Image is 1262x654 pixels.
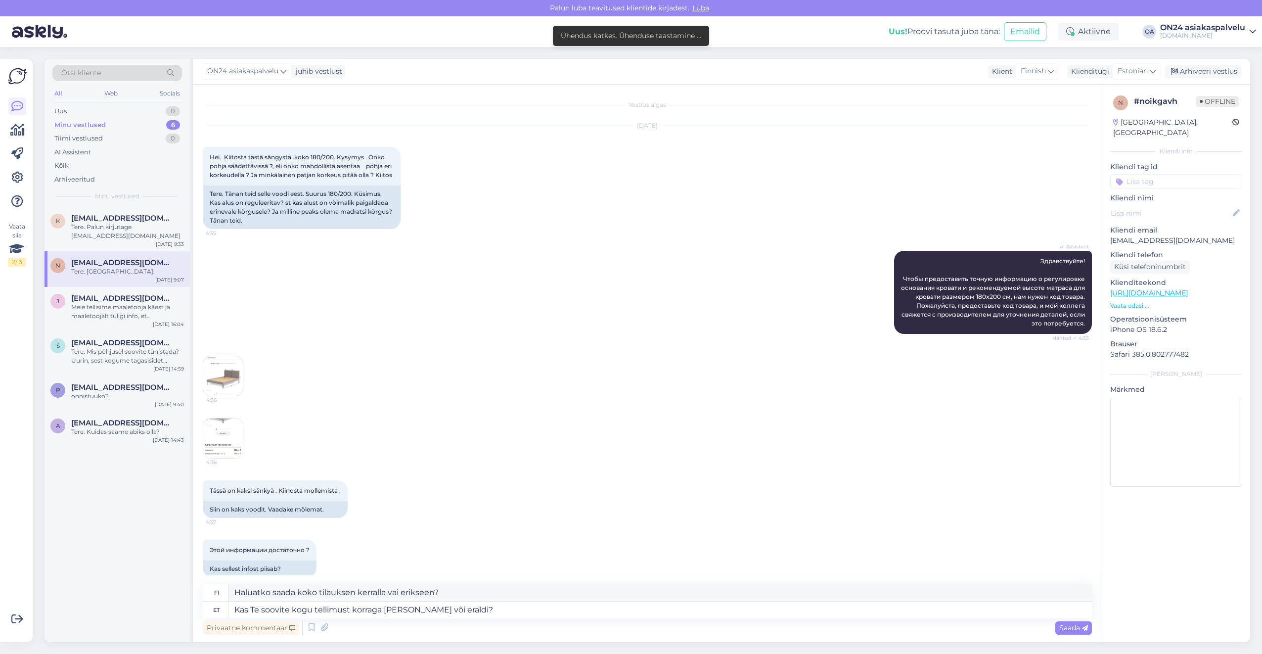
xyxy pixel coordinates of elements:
[56,297,59,305] span: j
[71,392,184,401] div: onnistuuko?
[71,294,174,303] span: johan.laikola@gmail.com
[1052,334,1089,342] span: Nähtud ✓ 4:35
[1111,208,1231,219] input: Lisa nimi
[1142,25,1156,39] div: OA
[71,214,174,223] span: kristianmanz@yahoo.de
[210,546,310,554] span: Этой информации достаточно ?
[54,161,69,171] div: Kõik
[166,106,180,116] div: 0
[1059,623,1088,632] span: Saada
[8,67,27,86] img: Askly Logo
[52,87,64,100] div: All
[214,584,219,601] div: fi
[1110,225,1242,235] p: Kliendi email
[228,602,1092,618] textarea: Kas Te soovite kogu tellimust korraga [PERSON_NAME] või eraldi?
[155,276,184,283] div: [DATE] 9:07
[206,518,243,526] span: 4:37
[1052,243,1089,250] span: AI Assistent
[1110,174,1242,189] input: Lisa tag
[1110,162,1242,172] p: Kliendi tag'id
[56,386,60,394] span: p
[71,267,184,276] div: Tere. [GEOGRAPHIC_DATA].
[1113,117,1232,138] div: [GEOGRAPHIC_DATA], [GEOGRAPHIC_DATA]
[203,561,316,577] div: Kas sellest infost piisab?
[156,240,184,248] div: [DATE] 9:33
[203,100,1092,109] div: Vestlus algas
[292,66,342,77] div: juhib vestlust
[8,258,26,267] div: 2 / 3
[166,120,180,130] div: 6
[56,342,60,349] span: s
[1110,301,1242,310] p: Vaata edasi ...
[1004,22,1046,41] button: Emailid
[689,3,712,12] span: Luba
[203,419,243,458] img: Attachment
[1118,66,1148,77] span: Estonian
[1196,96,1239,107] span: Offline
[1110,193,1242,203] p: Kliendi nimi
[8,222,26,267] div: Vaata siia
[213,602,220,618] div: et
[166,134,180,143] div: 0
[203,121,1092,130] div: [DATE]
[889,27,907,36] b: Uus!
[54,147,91,157] div: AI Assistent
[207,66,278,77] span: ON24 asiakaspalvelu
[61,68,101,78] span: Otsi kliente
[56,422,60,429] span: A
[1110,250,1242,260] p: Kliendi telefon
[153,321,184,328] div: [DATE] 16:04
[1160,24,1245,32] div: ON24 asiakaspalvelu
[1160,24,1256,40] a: ON24 asiakaspalvelu[DOMAIN_NAME]
[1165,65,1241,78] div: Arhiveeri vestlus
[1110,288,1188,297] a: [URL][DOMAIN_NAME]
[71,223,184,240] div: Tere. Palun kirjutage [EMAIL_ADDRESS][DOMAIN_NAME]
[1134,95,1196,107] div: # noikgavh
[153,365,184,373] div: [DATE] 14:59
[71,258,174,267] span: Natalie.pinhasov81@gmail.com
[1110,339,1242,349] p: Brauser
[1067,66,1109,77] div: Klienditugi
[1110,384,1242,395] p: Märkmed
[155,401,184,408] div: [DATE] 9:40
[1058,23,1119,41] div: Aktiivne
[206,459,243,466] span: 4:36
[54,106,67,116] div: Uus
[95,192,139,201] span: Minu vestlused
[1110,349,1242,360] p: Safari 385.0.802777482
[561,31,701,41] div: Ühendus katkes. Ühenduse taastamine ...
[210,153,393,179] span: Hei. Kiitosta tästä sängystä .koko 180/200. Kysymys . Onko pohja säädettävissä ?, eli onko mahdol...
[1110,278,1242,288] p: Klienditeekond
[889,26,1000,38] div: Proovi tasuta juba täna:
[71,303,184,321] div: Meie tellisime maaletooja käest ja maaletoojalt tuligi info, et [PERSON_NAME] ole enam.
[988,66,1012,77] div: Klient
[203,356,243,396] img: Attachment
[56,217,60,225] span: k
[71,383,174,392] span: piia.pykke@gmail.com
[206,230,243,237] span: 4:35
[153,436,184,444] div: [DATE] 14:43
[1110,147,1242,156] div: Kliendi info
[71,338,174,347] span: satuminnimari@gmail.com
[1110,370,1242,378] div: [PERSON_NAME]
[1118,99,1123,106] span: n
[54,120,106,130] div: Minu vestlused
[203,186,401,229] div: Tere. Tänan teid selle voodi eest. Suurus 180/200. Küsimus. Kas alus on reguleeritav? st kas alus...
[55,262,60,269] span: N
[206,396,243,404] span: 4:36
[203,621,299,635] div: Privaatne kommentaar
[71,427,184,436] div: Tere. Kuidas saame abiks olla?
[1021,66,1046,77] span: Finnish
[54,134,103,143] div: Tiimi vestlused
[228,584,1092,601] textarea: Haluatko saada koko tilauksen kerralla vai erikseen?
[71,347,184,365] div: Tere. Mis põhjusel soovite tühistada? Uurin, sest kogume tagasisidet seoses tühistustega.
[1110,235,1242,246] p: [EMAIL_ADDRESS][DOMAIN_NAME]
[54,175,95,185] div: Arhiveeritud
[102,87,120,100] div: Web
[210,487,341,494] span: Tässä on kaksi sänkyä . Kiinosta mollemista .
[1160,32,1245,40] div: [DOMAIN_NAME]
[203,501,348,518] div: Siin on kaks voodit. Vaadake mõlemat.
[1110,325,1242,335] p: iPhone OS 18.6.2
[1110,314,1242,325] p: Operatsioonisüsteem
[158,87,182,100] div: Socials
